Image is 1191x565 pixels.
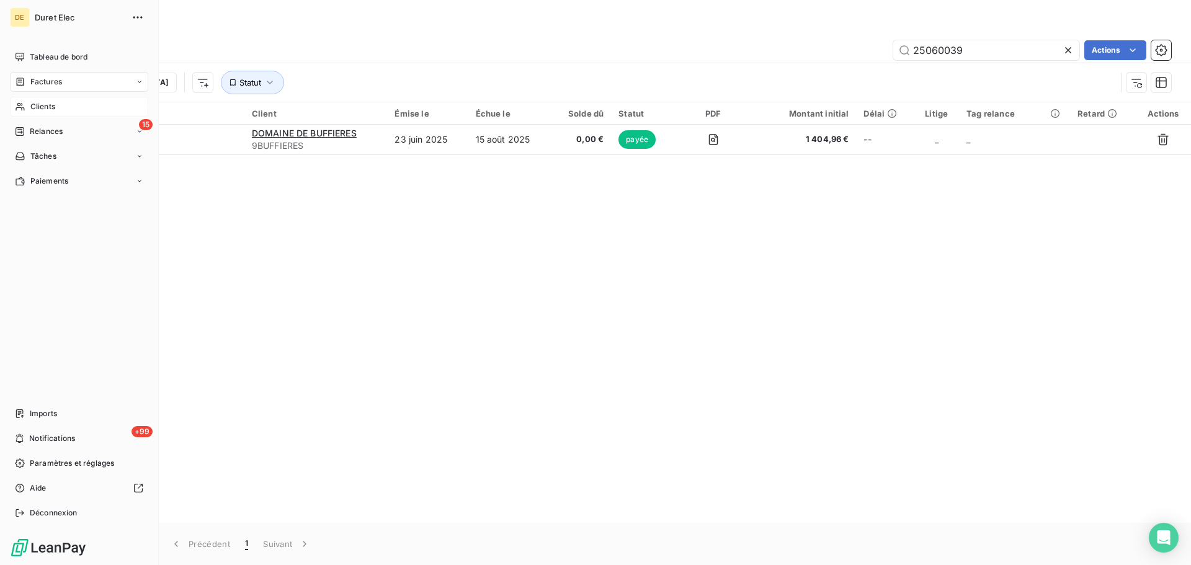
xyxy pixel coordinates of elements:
[30,151,56,162] span: Tâches
[139,119,153,130] span: 15
[468,125,551,154] td: 15 août 2025
[558,133,604,146] span: 0,00 €
[30,458,114,469] span: Paramètres et réglages
[856,125,914,154] td: --
[10,7,30,27] div: DE
[935,134,939,145] span: _
[30,483,47,494] span: Aide
[558,109,604,118] div: Solde dû
[252,128,357,138] span: DOMAINE DE BUFFIERES
[30,507,78,518] span: Déconnexion
[1084,40,1146,60] button: Actions
[387,125,468,154] td: 23 juin 2025
[1149,523,1179,553] div: Open Intercom Messenger
[685,109,742,118] div: PDF
[757,109,849,118] div: Montant initial
[863,109,906,118] div: Délai
[1143,109,1184,118] div: Actions
[921,109,952,118] div: Litige
[966,134,970,145] span: _
[256,531,318,557] button: Suivant
[395,109,460,118] div: Émise le
[30,126,63,137] span: Relances
[30,408,57,419] span: Imports
[10,478,148,498] a: Aide
[35,12,124,22] span: Duret Elec
[252,140,380,152] span: 9BUFFIERES
[132,426,153,437] span: +99
[618,130,656,149] span: payée
[757,133,849,146] span: 1 404,96 €
[221,71,284,94] button: Statut
[252,109,380,118] div: Client
[30,76,62,87] span: Factures
[245,538,248,550] span: 1
[238,531,256,557] button: 1
[618,109,669,118] div: Statut
[29,433,75,444] span: Notifications
[893,40,1079,60] input: Rechercher
[966,109,1063,118] div: Tag relance
[30,101,55,112] span: Clients
[30,51,87,63] span: Tableau de bord
[476,109,544,118] div: Échue le
[163,531,238,557] button: Précédent
[1077,109,1128,118] div: Retard
[30,176,68,187] span: Paiements
[10,538,87,558] img: Logo LeanPay
[239,78,261,87] span: Statut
